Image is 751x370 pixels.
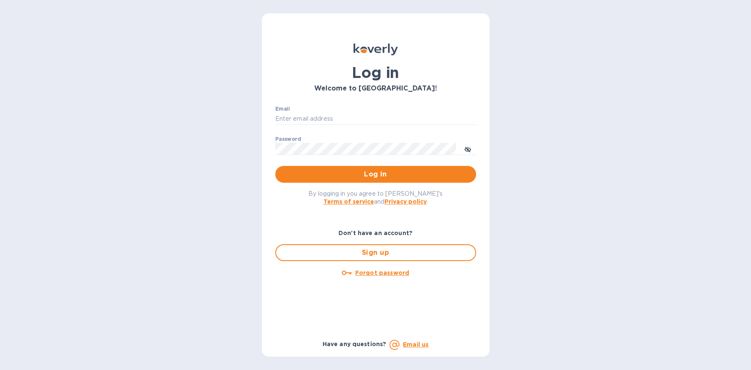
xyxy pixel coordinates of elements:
span: By logging in you agree to [PERSON_NAME]'s and . [308,190,443,205]
span: Log in [282,169,469,179]
a: Privacy policy [384,198,427,205]
img: Koverly [354,44,398,55]
label: Password [275,137,301,142]
button: Log in [275,166,476,183]
h3: Welcome to [GEOGRAPHIC_DATA]! [275,85,476,93]
input: Enter email address [275,113,476,125]
button: toggle password visibility [459,140,476,157]
a: Terms of service [323,198,374,205]
a: Email us [403,341,428,348]
span: Sign up [283,248,469,258]
h1: Log in [275,64,476,81]
b: Don't have an account? [338,230,413,236]
u: Forgot password [355,269,409,276]
button: Sign up [275,244,476,261]
label: Email [275,106,290,111]
b: Have any questions? [323,341,387,347]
